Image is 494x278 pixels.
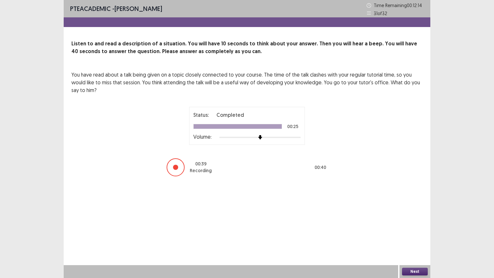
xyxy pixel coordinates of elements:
p: Listen to and read a description of a situation. You will have 10 seconds to think about your ans... [71,40,423,55]
p: Status: [193,111,209,119]
p: Time Remaining 00 : 12 : 14 [374,2,424,9]
span: PTE academic [70,5,111,13]
p: - [PERSON_NAME] [70,4,162,14]
p: 00:25 [287,124,298,129]
p: Completed [216,111,244,119]
p: 31 of 32 [374,10,387,17]
p: Recording [190,167,212,174]
button: Next [402,268,428,275]
p: Volume: [193,133,212,141]
p: You have read about a talk being given on a topic closely connected to your course. The time of t... [71,71,423,94]
p: 00 : 39 [195,161,206,167]
p: 00 : 40 [315,164,326,171]
img: arrow-thumb [258,135,262,140]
